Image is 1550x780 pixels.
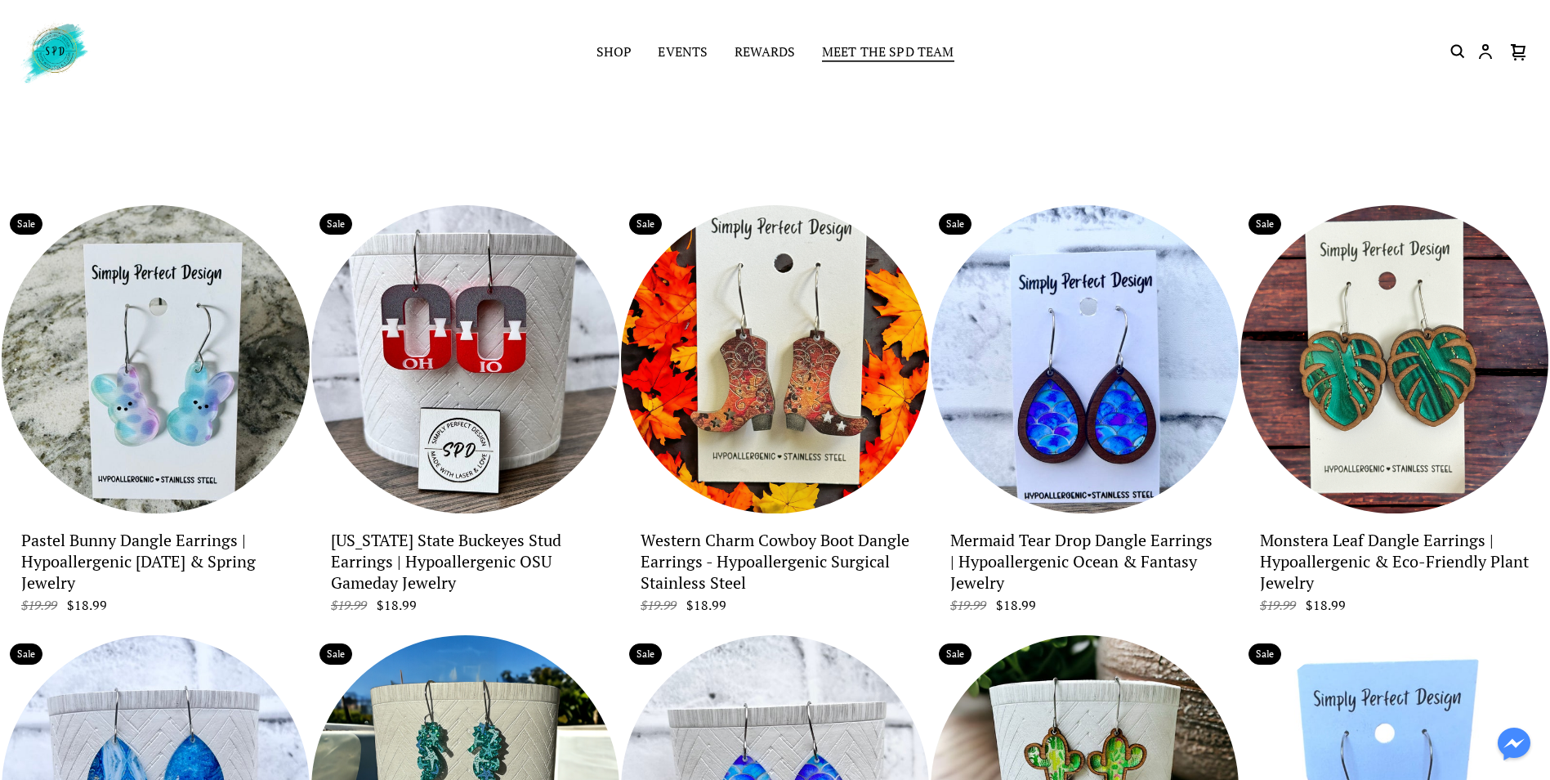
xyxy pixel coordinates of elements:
button: Customer account [1476,42,1495,63]
a: Monstera Leaf Dangle Earrings | Hypoallergenic & Eco-Friendly Plant Jewelry [1240,205,1548,513]
button: Search [1448,42,1467,63]
img: Simply Perfect Design logo [16,20,91,86]
a: [US_STATE] State Buckeyes Stud Earrings | Hypoallergenic OSU Gameday Jewelry $19.99 $18.99 [331,527,600,614]
span: $19.99 [1260,596,1302,614]
button: Cart icon [1504,42,1534,63]
a: Pastel Bunny Dangle Earrings | Hypoallergenic Easter & Spring Jewelry [2,205,310,513]
span: $19.99 [950,596,993,614]
span: $18.99 [996,596,1036,614]
a: Western Charm Cowboy Boot Dangle Earrings - Hypoallergenic Surgical Stainless Steel [621,205,929,513]
a: Monstera Leaf Dangle Earrings | Hypoallergenic & Eco-Friendly Plant Jewelry $19.99 $18.99 [1260,527,1529,614]
a: Events [658,42,708,65]
a: Ohio State Buckeyes Stud Earrings | Hypoallergenic OSU Gameday Jewelry [311,205,619,513]
a: Shop [596,42,632,65]
span: $18.99 [1306,596,1346,614]
p: Ohio State Buckeyes Stud Earrings | Hypoallergenic OSU Gameday Jewelry [331,530,600,594]
span: $18.99 [686,596,726,614]
span: $19.99 [641,596,683,614]
a: Mermaid Tear Drop Dangle Earrings | Hypoallergenic Ocean & Fantasy Jewelry $19.99 $18.99 [950,527,1219,614]
span: $18.99 [67,596,107,614]
a: Mermaid Tear Drop Dangle Earrings | Hypoallergenic Ocean & Fantasy Jewelry [931,205,1239,513]
a: Rewards [735,42,796,65]
a: Simply Perfect Design logo [16,20,315,86]
p: Monstera Leaf Dangle Earrings | Hypoallergenic & Eco-Friendly Plant Jewelry [1260,530,1529,594]
a: Meet the SPD Team [822,42,954,65]
span: $19.99 [21,596,64,614]
p: Western Charm Cowboy Boot Dangle Earrings - Hypoallergenic Surgical Stainless Steel [641,530,909,594]
a: Pastel Bunny Dangle Earrings | Hypoallergenic [DATE] & Spring Jewelry $19.99 $18.99 [21,527,290,614]
span: $18.99 [377,596,417,614]
p: Mermaid Tear Drop Dangle Earrings | Hypoallergenic Ocean & Fantasy Jewelry [950,530,1219,594]
p: Pastel Bunny Dangle Earrings | Hypoallergenic Easter & Spring Jewelry [21,530,290,594]
a: Western Charm Cowboy Boot Dangle Earrings - Hypoallergenic Surgical Stainless Steel $19.99 $18.99 [641,527,909,614]
span: $19.99 [331,596,373,614]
